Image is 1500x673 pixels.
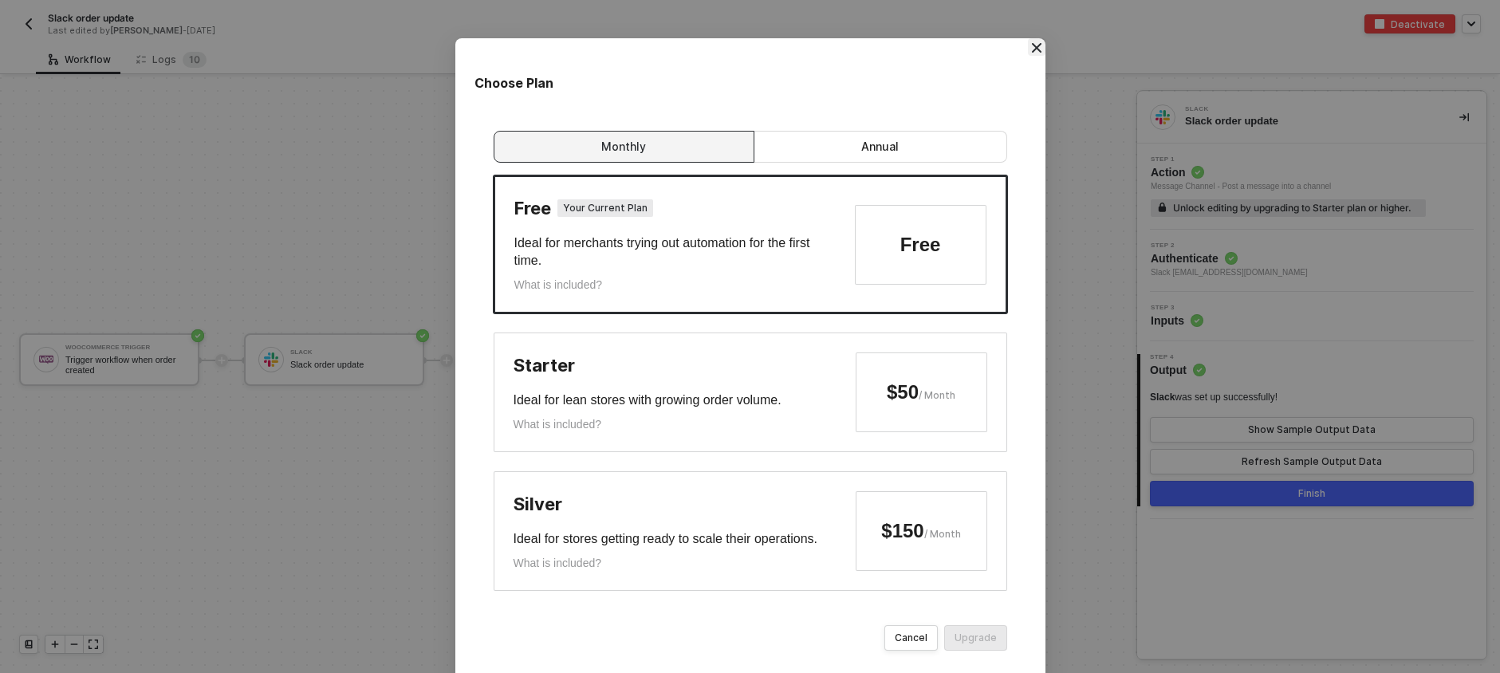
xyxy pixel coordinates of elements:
span: / Month [919,389,955,401]
button: Cancel [884,625,938,651]
button: Close [1028,38,1045,56]
span: $ 150 [881,520,923,541]
div: silver [514,492,818,516]
div: starter [514,353,781,377]
div: What is included? [514,277,603,293]
span: Monthly [601,140,646,153]
span: Free [900,234,941,255]
span: / Month [924,528,961,540]
div: What is included? [514,556,602,571]
div: Ideal for stores getting ready to scale their operations. [514,530,818,548]
div: Cancel [895,632,927,644]
div: Ideal for merchants trying out automation for the first time. [514,234,836,270]
span: $ 50 [887,381,919,403]
div: What is included? [514,417,602,432]
button: Upgrade [944,625,1007,651]
div: Ideal for lean stores with growing order volume. [514,392,781,409]
div: Choose Plan [474,73,553,92]
span: Annual [861,140,899,153]
span: Your Current Plan [557,199,653,217]
div: free [514,196,836,220]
